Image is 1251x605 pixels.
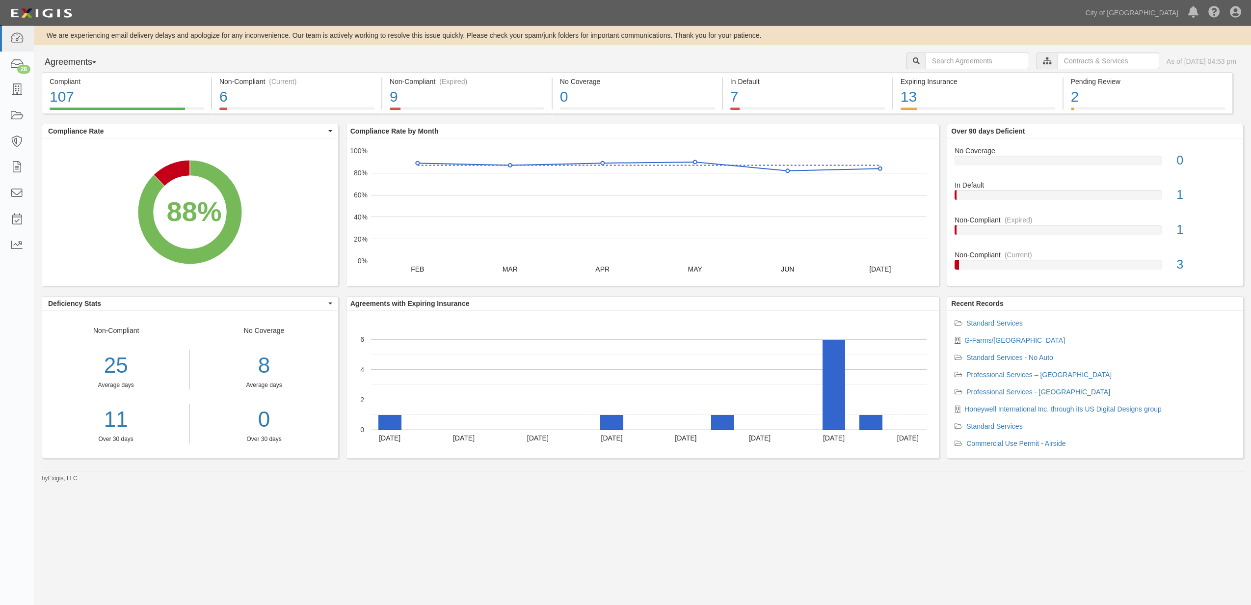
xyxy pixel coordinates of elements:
[951,127,1025,135] b: Over 90 days Deficient
[50,86,204,108] div: 107
[354,169,368,177] text: 80%
[781,265,794,273] text: JUN
[382,108,552,115] a: Non-Compliant(Expired)9
[955,215,1236,250] a: Non-Compliant(Expired)1
[897,434,919,442] text: [DATE]
[675,434,696,442] text: [DATE]
[197,435,330,443] div: Over 30 days
[947,146,1243,156] div: No Coverage
[1058,53,1159,69] input: Contracts & Services
[269,77,296,86] div: (Current)
[197,350,330,381] div: 8
[560,77,715,86] div: No Coverage
[42,138,338,286] svg: A chart.
[197,404,330,435] a: 0
[966,371,1112,379] a: Professional Services – [GEOGRAPHIC_DATA]
[166,192,221,231] div: 88%
[1169,186,1243,204] div: 1
[966,388,1110,396] a: Professional Services - [GEOGRAPHIC_DATA]
[390,77,544,86] div: Non-Compliant (Expired)
[346,138,939,286] svg: A chart.
[360,426,364,434] text: 0
[947,180,1243,190] div: In Default
[358,257,368,265] text: 0%
[42,404,189,435] a: 11
[350,127,439,135] b: Compliance Rate by Month
[42,53,115,72] button: Agreements
[411,265,424,273] text: FEB
[955,250,1236,277] a: Non-Compliant(Current)3
[688,265,702,273] text: MAY
[601,434,622,442] text: [DATE]
[354,213,368,221] text: 40%
[1208,7,1220,19] i: Help Center - Complianz
[346,311,939,458] svg: A chart.
[730,77,885,86] div: In Default
[823,434,845,442] text: [DATE]
[50,77,204,86] div: Compliant
[1005,250,1032,260] div: (Current)
[966,319,1022,327] a: Standard Services
[350,147,368,155] text: 100%
[1071,86,1225,108] div: 2
[48,299,326,308] span: Deficiency Stats
[350,300,470,307] b: Agreements with Expiring Insurance
[42,381,189,389] div: Average days
[964,405,1162,413] a: Honeywell International Inc. through its US Digital Designs group
[947,215,1243,225] div: Non-Compliant
[1081,3,1183,23] a: City of [GEOGRAPHIC_DATA]
[730,86,885,108] div: 7
[42,108,211,115] a: Compliant107
[219,77,374,86] div: Non-Compliant (Current)
[1167,56,1236,66] div: As of [DATE] 04:53 pm
[966,422,1022,430] a: Standard Services
[42,124,338,138] button: Compliance Rate
[42,474,78,483] small: by
[197,381,330,389] div: Average days
[560,86,715,108] div: 0
[502,265,517,273] text: MAR
[453,434,475,442] text: [DATE]
[553,108,722,115] a: No Coverage0
[48,126,326,136] span: Compliance Rate
[1071,77,1225,86] div: Pending Review
[964,336,1065,344] a: G-Farms/[GEOGRAPHIC_DATA]
[947,250,1243,260] div: Non-Compliant
[360,365,364,373] text: 4
[1169,152,1243,169] div: 0
[379,434,400,442] text: [DATE]
[42,297,338,310] button: Deficiency Stats
[901,86,1055,108] div: 13
[749,434,771,442] text: [DATE]
[34,30,1251,40] div: We are experiencing email delivery delays and apologize for any inconvenience. Our team is active...
[1169,221,1243,239] div: 1
[48,475,78,482] a: Exigis, LLC
[951,300,1004,307] b: Recent Records
[595,265,610,273] text: APR
[901,77,1055,86] div: Expiring Insurance
[360,335,364,343] text: 6
[1064,108,1233,115] a: Pending Review2
[17,65,30,74] div: 28
[219,86,374,108] div: 6
[42,350,189,381] div: 25
[893,108,1063,115] a: Expiring Insurance13
[439,77,467,86] div: (Expired)
[354,235,368,243] text: 20%
[1169,256,1243,274] div: 3
[42,326,190,443] div: Non-Compliant
[926,53,1029,69] input: Search Agreements
[955,146,1236,181] a: No Coverage0
[723,108,892,115] a: In Default7
[42,435,189,443] div: Over 30 days
[955,180,1236,215] a: In Default1
[390,86,544,108] div: 9
[1005,215,1033,225] div: (Expired)
[354,191,368,199] text: 60%
[190,326,338,443] div: No Coverage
